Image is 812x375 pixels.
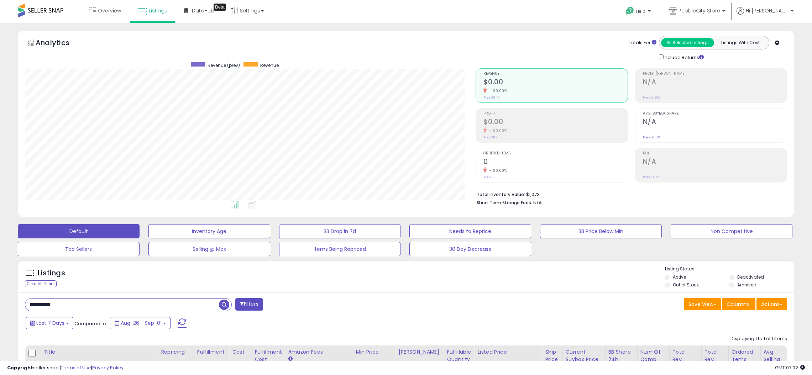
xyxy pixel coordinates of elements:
small: Prev: 12.38% [643,95,660,100]
li: $1,073 [477,190,782,198]
span: 2025-09-10 07:02 GMT [775,364,805,371]
span: Compared to: [74,320,107,327]
strong: Copyright [7,364,33,371]
small: Prev: 18.17% [643,175,659,179]
span: Revenue (prev) [208,62,240,68]
div: Fulfillment Cost [255,348,282,363]
h5: Analytics [36,38,83,49]
button: Top Sellers [18,242,140,256]
div: Fulfillable Quantity [447,348,471,363]
button: Save View [684,298,721,310]
div: Avg Selling Price [764,348,790,371]
h2: N/A [643,118,787,127]
div: BB Share 24h. [608,348,634,363]
span: Revenue [483,72,627,76]
label: Archived [737,282,756,288]
span: Aug-26 - Sep-01 [121,319,162,327]
div: Fulfillment [197,348,226,356]
div: Current Buybox Price [566,348,602,363]
span: Hi [PERSON_NAME] [746,7,789,14]
div: Totals For [629,39,656,46]
small: -100.00% [487,168,507,173]
h2: N/A [643,158,787,167]
button: Actions [756,298,787,310]
div: Displaying 1 to 1 of 1 items [730,336,787,342]
span: Columns [727,301,749,308]
a: Help [620,1,658,23]
div: [PERSON_NAME] [398,348,441,356]
span: PebbleCity Store [679,7,720,14]
button: BB Price Below Min [540,224,662,238]
button: Selling @ Max [148,242,270,256]
button: Inventory Age [148,224,270,238]
button: Default [18,224,140,238]
button: Needs to Reprice [409,224,531,238]
span: Revenue [260,62,279,68]
span: Last 7 Days [36,319,64,327]
a: Privacy Policy [92,364,124,371]
span: Ordered Items [483,152,627,155]
label: Out of Stock [673,282,699,288]
label: Active [673,274,686,280]
h2: $0.00 [483,118,627,127]
small: -100.00% [487,88,507,94]
b: Total Inventory Value: [477,191,525,197]
button: 30 Day Decrease [409,242,531,256]
div: Tooltip anchor [214,4,226,11]
button: Aug-26 - Sep-01 [110,317,171,329]
span: Help [636,8,646,14]
small: Amazon Fees. [288,356,292,362]
div: Min Price [356,348,392,356]
span: N/A [533,199,542,206]
span: Listings [149,7,167,14]
i: Get Help [625,6,634,15]
h2: N/A [643,78,787,88]
b: Short Term Storage Fees: [477,200,532,206]
span: Profit [483,112,627,116]
button: BB Drop in 7d [279,224,401,238]
a: Terms of Use [61,364,91,371]
button: All Selected Listings [661,38,714,47]
h2: 0 [483,158,627,167]
div: Title [44,348,155,356]
small: Prev: 6 [483,175,493,179]
small: Prev: 4.00% [643,135,660,139]
small: Prev: $117 [483,135,497,139]
label: Deactivated [737,274,764,280]
div: Cost [232,348,248,356]
a: Hi [PERSON_NAME] [737,7,793,23]
div: Total Rev. Diff. [704,348,725,371]
button: Listings With Cost [714,38,767,47]
small: -100.00% [487,128,507,133]
div: Listed Price [477,348,539,356]
div: Ship Price [545,348,559,363]
small: Prev: $947 [483,95,499,100]
button: Items Being Repriced [279,242,401,256]
div: Num of Comp. [640,348,666,363]
p: Listing States: [665,266,794,273]
div: seller snap | | [7,365,124,371]
span: Profit [PERSON_NAME] [643,72,787,76]
span: DataHub [192,7,214,14]
h5: Listings [38,268,65,278]
span: Overview [98,7,121,14]
button: Columns [722,298,755,310]
span: Avg. Buybox Share [643,112,787,116]
button: Filters [235,298,263,311]
h2: $0.00 [483,78,627,88]
button: Non Competitive [671,224,792,238]
div: Include Returns [654,53,712,61]
button: Last 7 Days [26,317,73,329]
div: Amazon Fees [288,348,350,356]
div: Clear All Filters [25,280,57,287]
div: Total Rev. [672,348,698,363]
div: Ordered Items [732,348,758,363]
div: Repricing [161,348,191,356]
span: ROI [643,152,787,155]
